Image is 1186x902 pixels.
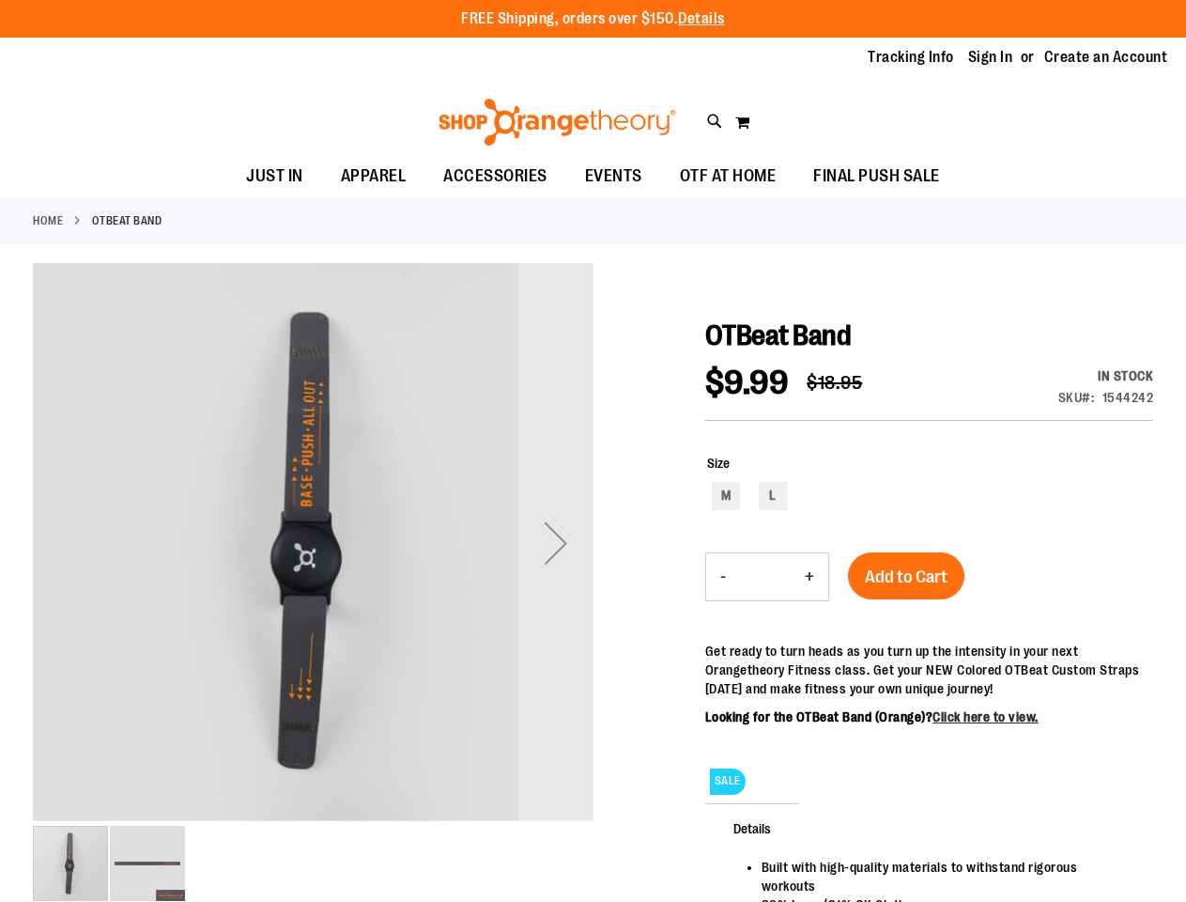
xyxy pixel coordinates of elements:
span: ACCESSORIES [443,155,547,197]
div: In stock [1058,366,1154,385]
button: Add to Cart [848,552,964,599]
div: M [712,482,740,510]
span: EVENTS [585,155,642,197]
a: Details [678,10,725,27]
span: APPAREL [341,155,407,197]
img: OTBeat Band [33,260,593,821]
span: OTF AT HOME [680,155,777,197]
span: JUST IN [246,155,303,197]
img: OTBeat Band [110,826,185,901]
div: Next [518,263,593,824]
p: Get ready to turn heads as you turn up the intensity in your next Orangetheory Fitness class. Get... [705,642,1153,698]
b: Looking for the OTBeat Band (Orange)? [705,709,1039,724]
a: EVENTS [566,155,661,198]
span: $9.99 [705,364,789,402]
div: Availability [1058,366,1154,385]
a: OTF AT HOME [661,155,795,198]
a: ACCESSORIES [424,155,566,197]
a: Home [33,212,63,229]
li: Built with high-quality materials to withstand rigorous workouts [762,858,1134,895]
div: 1544242 [1102,388,1154,407]
button: Decrease product quantity [706,553,740,600]
span: Details [705,803,799,852]
img: Shop Orangetheory [436,99,679,146]
a: Click here to view. [932,709,1039,724]
a: Create an Account [1044,47,1168,68]
a: Tracking Info [868,47,954,68]
strong: SKU [1058,390,1095,405]
a: APPAREL [322,155,425,198]
span: SALE [710,769,746,794]
p: FREE Shipping, orders over $150. [461,8,725,30]
a: FINAL PUSH SALE [794,155,959,198]
span: $18.95 [807,372,862,394]
span: Size [707,456,730,471]
a: Sign In [968,47,1013,68]
strong: OTBeat Band [92,212,162,229]
button: Increase product quantity [791,553,828,600]
span: OTBeat Band [705,319,852,351]
input: Product quantity [740,554,791,599]
span: FINAL PUSH SALE [813,155,940,197]
div: OTBeat Band [33,263,593,824]
div: L [759,482,787,510]
a: JUST IN [227,155,322,198]
span: Add to Cart [865,567,947,587]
